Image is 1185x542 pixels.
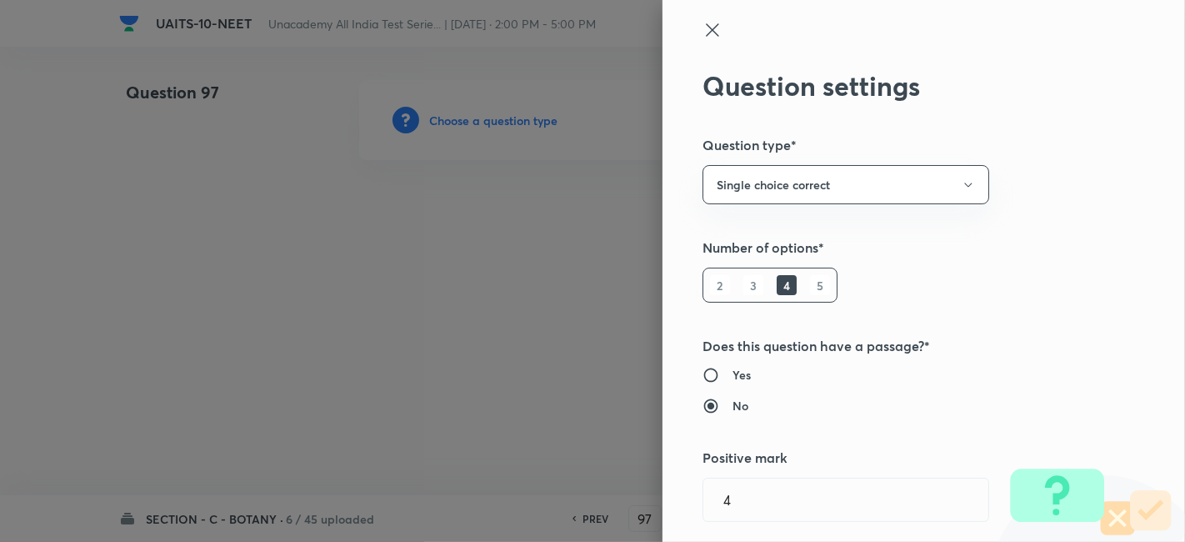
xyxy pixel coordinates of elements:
[702,135,1089,155] h5: Question type*
[702,165,989,204] button: Single choice correct
[702,336,1089,356] h5: Does this question have a passage?*
[810,275,830,295] h6: 5
[732,366,751,384] h6: Yes
[777,275,797,295] h6: 4
[710,275,730,295] h6: 2
[703,479,988,521] input: Positive marks
[743,275,763,295] h6: 3
[702,70,1089,102] h2: Question settings
[702,448,1089,468] h5: Positive mark
[702,238,1089,258] h5: Number of options*
[732,397,748,414] h6: No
